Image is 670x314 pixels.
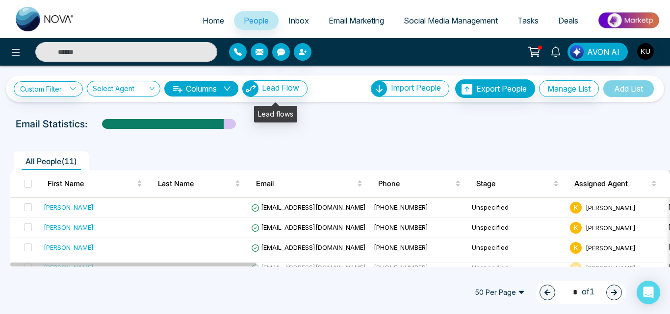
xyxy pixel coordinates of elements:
[378,178,453,190] span: Phone
[238,80,308,97] a: Lead FlowLead Flow
[586,223,636,231] span: [PERSON_NAME]
[558,16,578,25] span: Deals
[539,80,599,97] button: Manage List
[248,170,371,197] th: Email
[223,85,231,93] span: down
[391,83,441,93] span: Import People
[251,223,366,231] span: [EMAIL_ADDRESS][DOMAIN_NAME]
[243,81,258,97] img: Lead Flow
[476,84,527,94] span: Export People
[404,16,498,25] span: Social Media Management
[44,222,94,232] div: [PERSON_NAME]
[548,11,588,30] a: Deals
[468,285,532,300] span: 50 Per Page
[468,218,566,238] td: Unspecified
[455,79,535,98] button: Export People
[586,243,636,251] span: [PERSON_NAME]
[242,80,308,97] button: Lead Flow
[164,81,238,97] button: Columnsdown
[593,9,664,31] img: Market-place.gif
[517,16,539,25] span: Tasks
[150,170,248,197] th: Last Name
[567,170,665,197] th: Assigned Agent
[288,16,309,25] span: Inbox
[16,7,75,31] img: Nova CRM Logo
[193,11,234,30] a: Home
[394,11,508,30] a: Social Media Management
[567,43,628,61] button: AVON AI
[586,203,636,211] span: [PERSON_NAME]
[570,202,582,214] span: K
[279,11,319,30] a: Inbox
[476,178,551,190] span: Stage
[256,178,356,190] span: Email
[158,178,233,190] span: Last Name
[570,222,582,234] span: K
[44,242,94,252] div: [PERSON_NAME]
[468,198,566,218] td: Unspecified
[468,238,566,258] td: Unspecified
[374,243,428,251] span: [PHONE_NUMBER]
[508,11,548,30] a: Tasks
[468,258,566,278] td: Unspecified
[570,242,582,254] span: K
[44,202,94,212] div: [PERSON_NAME]
[22,156,81,166] span: All People ( 11 )
[262,83,299,93] span: Lead Flow
[40,170,150,197] th: First Name
[567,286,594,299] span: of 1
[244,16,269,25] span: People
[16,117,87,131] p: Email Statistics:
[374,223,428,231] span: [PHONE_NUMBER]
[570,45,584,59] img: Lead Flow
[574,178,649,190] span: Assigned Agent
[370,170,468,197] th: Phone
[637,281,660,304] div: Open Intercom Messenger
[637,43,654,60] img: User Avatar
[234,11,279,30] a: People
[48,178,135,190] span: First Name
[319,11,394,30] a: Email Marketing
[254,106,297,122] div: Lead flows
[587,46,619,58] span: AVON AI
[468,170,567,197] th: Stage
[251,203,366,211] span: [EMAIL_ADDRESS][DOMAIN_NAME]
[203,16,224,25] span: Home
[251,243,366,251] span: [EMAIL_ADDRESS][DOMAIN_NAME]
[329,16,384,25] span: Email Marketing
[14,81,83,97] a: Custom Filter
[374,203,428,211] span: [PHONE_NUMBER]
